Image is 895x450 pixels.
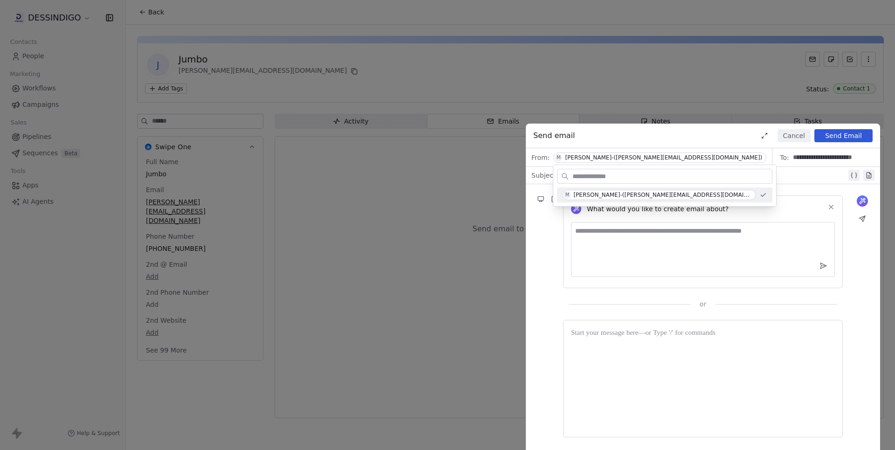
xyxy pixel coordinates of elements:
[565,191,570,199] div: M
[557,187,772,202] div: Suggestions
[780,153,789,162] span: To:
[814,129,873,142] button: Send Email
[557,154,561,161] div: M
[587,204,729,214] span: What would you like to create email about?
[531,153,550,162] span: From:
[573,192,751,198] div: [PERSON_NAME]-([PERSON_NAME][EMAIL_ADDRESS][DOMAIN_NAME])
[700,299,706,309] span: or
[778,129,811,142] button: Cancel
[565,154,762,161] div: [PERSON_NAME]-([PERSON_NAME][EMAIL_ADDRESS][DOMAIN_NAME])
[533,130,575,141] span: Send email
[531,171,558,183] span: Subject:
